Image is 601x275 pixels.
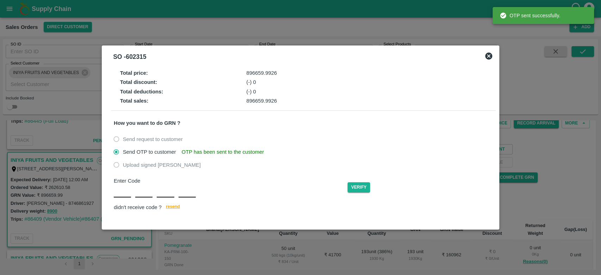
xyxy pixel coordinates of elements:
span: (-) 0 [246,79,256,85]
span: 896659.9926 [246,98,277,104]
div: Enter Code [114,177,348,185]
button: Verify [348,182,370,192]
button: resend [162,203,184,212]
strong: How you want to do GRN ? [114,120,180,126]
strong: Total discount : [120,79,157,85]
span: resend [166,203,180,210]
strong: Total price : [120,70,148,76]
div: SO - 602315 [113,52,146,62]
span: OTP has been sent to the customer [182,148,264,156]
div: OTP sent successfully. [500,9,560,22]
strong: Total deductions : [120,89,163,94]
span: Upload signed [PERSON_NAME] [123,161,201,169]
span: (-) 0 [246,89,256,94]
span: Send OTP to customer [123,148,176,156]
span: Send request to customer [123,135,183,143]
strong: Total sales : [120,98,149,104]
span: 896659.9926 [246,70,277,76]
div: didn't receive code ? [114,203,493,212]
